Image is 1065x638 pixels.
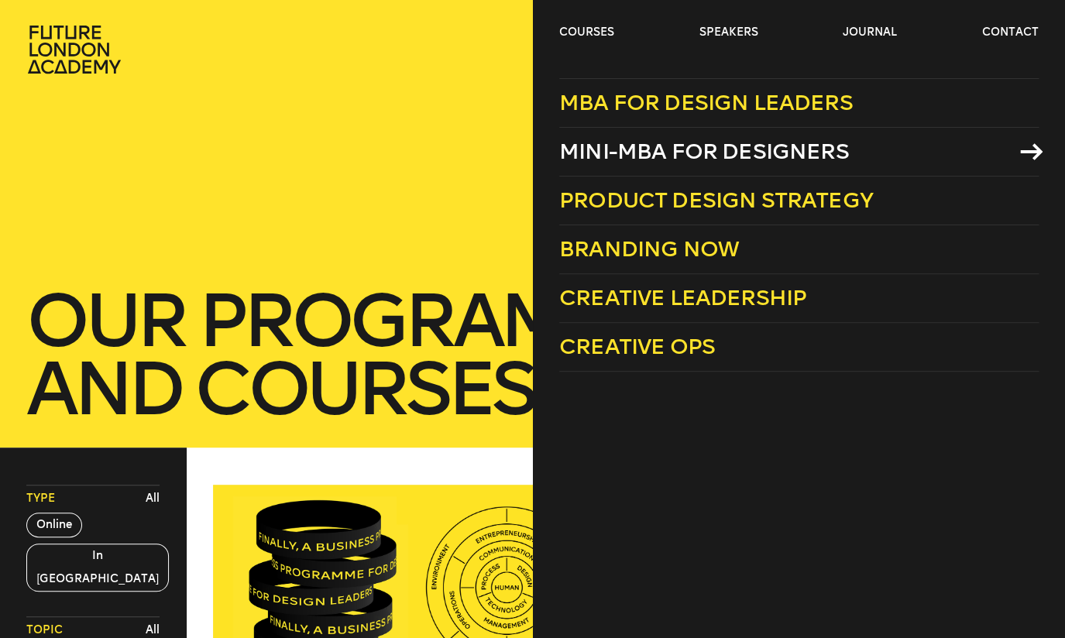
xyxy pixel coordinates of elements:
a: courses [559,25,614,40]
a: Mini-MBA for Designers [559,128,1039,177]
a: Branding Now [559,225,1039,274]
a: speakers [699,25,758,40]
span: Product Design Strategy [559,187,873,213]
a: contact [982,25,1039,40]
span: Creative Ops [559,334,715,359]
a: Creative Leadership [559,274,1039,323]
a: journal [843,25,897,40]
span: Mini-MBA for Designers [559,139,849,164]
span: MBA for Design Leaders [559,90,853,115]
span: Branding Now [559,236,739,262]
span: Creative Leadership [559,285,806,310]
a: Creative Ops [559,323,1039,372]
a: MBA for Design Leaders [559,78,1039,128]
a: Product Design Strategy [559,177,1039,225]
